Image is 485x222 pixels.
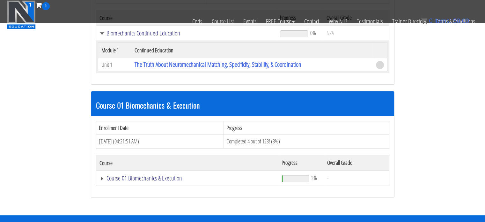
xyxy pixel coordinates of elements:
[453,17,457,24] span: $
[278,155,324,171] th: Progress
[224,135,389,149] td: Completed 4 out of 123! (3%)
[239,10,261,33] a: Events
[96,101,389,109] h3: Course 01 Biomechanics & Execution
[98,58,131,71] td: Unit 1
[299,10,324,33] a: Contact
[352,10,387,33] a: Testimonials
[96,135,224,149] td: [DATE] (04:21:51 AM)
[421,17,469,24] a: 0 items: $0.00
[324,155,389,171] th: Overall Grade
[135,60,301,69] a: The Truth About Neuromechanical Matching, Specificity, Stability, & Coordination
[131,43,372,58] th: Continued Education
[310,29,316,36] span: 0%
[431,10,480,33] a: Terms & Conditions
[434,17,451,24] span: items:
[96,155,278,171] th: Course
[261,10,299,33] a: FREE Course
[429,17,432,24] span: 0
[42,2,50,10] span: 0
[311,174,317,181] span: 3%
[387,10,431,33] a: Trainer Directory
[421,18,427,24] img: icon11.png
[323,26,389,41] td: N/A
[96,121,224,135] th: Enrollment Date
[187,10,207,33] a: Certs
[207,10,239,33] a: Course List
[324,10,352,33] a: Why N1?
[36,1,50,9] a: 0
[99,175,276,181] a: Course 01 Biomechanics & Execution
[324,171,389,186] td: -
[99,30,274,36] a: Biomechanics Continued Education
[98,43,131,58] th: Module 1
[7,0,36,29] img: n1-education
[453,17,469,24] bdi: 0.00
[224,121,389,135] th: Progress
